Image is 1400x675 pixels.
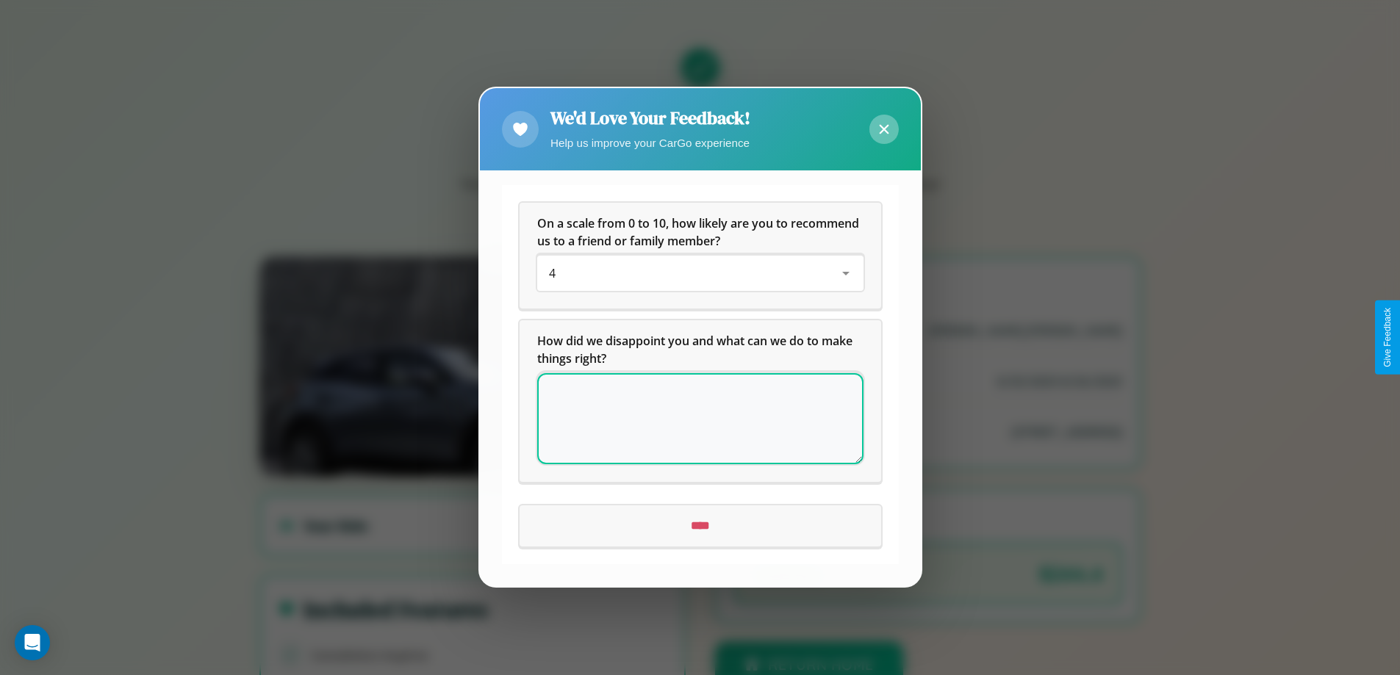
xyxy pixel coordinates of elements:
[15,625,50,660] div: Open Intercom Messenger
[537,333,855,367] span: How did we disappoint you and what can we do to make things right?
[549,266,556,282] span: 4
[520,203,881,309] div: On a scale from 0 to 10, how likely are you to recommend us to a friend or family member?
[537,216,862,250] span: On a scale from 0 to 10, how likely are you to recommend us to a friend or family member?
[550,133,750,153] p: Help us improve your CarGo experience
[537,215,864,250] h5: On a scale from 0 to 10, how likely are you to recommend us to a friend or family member?
[550,106,750,130] h2: We'd Love Your Feedback!
[1382,308,1393,367] div: Give Feedback
[537,256,864,292] div: On a scale from 0 to 10, how likely are you to recommend us to a friend or family member?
